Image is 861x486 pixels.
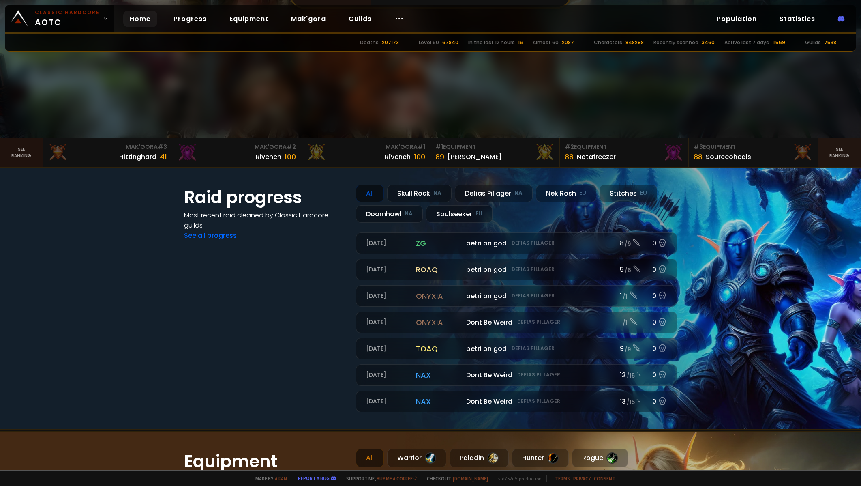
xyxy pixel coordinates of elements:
small: EU [579,189,586,197]
a: Mak'Gora#3Hittinghard41 [43,138,172,167]
div: Stitches [600,185,657,202]
div: Characters [594,39,622,46]
div: Recently scanned [653,39,698,46]
div: Warrior [387,449,446,467]
div: 2087 [562,39,574,46]
div: 7538 [824,39,836,46]
div: Mak'Gora [177,143,296,151]
a: Buy me a coffee [377,475,417,482]
div: Level 60 [419,39,439,46]
a: Seeranking [818,138,861,167]
div: Nek'Rosh [536,185,596,202]
div: Hunter [512,449,569,467]
a: [DATE]roaqpetri on godDefias Pillager5 /60 [356,259,677,280]
div: Almost 60 [533,39,559,46]
div: [PERSON_NAME] [448,152,502,162]
div: 100 [414,151,425,162]
div: In the last 12 hours [468,39,515,46]
a: Guilds [342,11,378,27]
div: 88 [694,151,703,162]
div: 3460 [702,39,715,46]
a: Classic HardcoreAOTC [5,5,114,32]
a: Home [123,11,157,27]
div: Doomhowl [356,205,423,223]
div: Rivench [256,152,281,162]
div: Guilds [805,39,821,46]
span: # 1 [435,143,443,151]
a: #1Equipment89[PERSON_NAME] [430,138,560,167]
span: AOTC [35,9,100,28]
span: v. d752d5 - production [493,475,542,482]
div: 11569 [772,39,785,46]
div: Rîvench [385,152,411,162]
div: Equipment [565,143,684,151]
div: Active last 7 days [724,39,769,46]
a: Terms [555,475,570,482]
small: NA [514,189,523,197]
div: Mak'Gora [306,143,425,151]
div: Defias Pillager [455,185,533,202]
a: [DATE]zgpetri on godDefias Pillager8 /90 [356,232,677,254]
a: #2Equipment88Notafreezer [560,138,689,167]
a: [DATE]onyxiaDont Be WeirdDefias Pillager1 /10 [356,312,677,333]
span: # 3 [694,143,703,151]
small: Classic Hardcore [35,9,100,16]
small: NA [405,210,413,218]
div: 207173 [382,39,399,46]
a: Mak'Gora#1Rîvench100 [301,138,430,167]
a: See all progress [184,231,237,240]
a: [DOMAIN_NAME] [453,475,488,482]
div: Notafreezer [577,152,616,162]
div: Hittinghard [119,152,156,162]
span: Checkout [422,475,488,482]
span: # 2 [287,143,296,151]
div: Soulseeker [426,205,493,223]
h4: Most recent raid cleaned by Classic Hardcore guilds [184,210,346,230]
div: Equipment [435,143,555,151]
span: # 1 [418,143,425,151]
a: [DATE]toaqpetri on godDefias Pillager9 /90 [356,338,677,359]
a: [DATE]naxDont Be WeirdDefias Pillager12 /150 [356,364,677,386]
div: 88 [565,151,574,162]
a: a fan [275,475,287,482]
div: Paladin [450,449,509,467]
span: Support me, [341,475,417,482]
div: 100 [285,151,296,162]
a: [DATE]naxDont Be WeirdDefias Pillager13 /150 [356,391,677,412]
h1: Raid progress [184,185,346,210]
div: All [356,185,384,202]
div: Equipment [694,143,813,151]
div: Sourceoheals [706,152,751,162]
div: 89 [435,151,444,162]
a: Mak'gora [285,11,332,27]
div: 67840 [442,39,458,46]
a: Population [710,11,763,27]
a: Statistics [773,11,822,27]
div: 16 [518,39,523,46]
span: # 3 [158,143,167,151]
a: Equipment [223,11,275,27]
span: Made by [251,475,287,482]
div: Rogue [572,449,628,467]
div: Deaths [360,39,379,46]
a: #3Equipment88Sourceoheals [689,138,818,167]
span: # 2 [565,143,574,151]
a: Progress [167,11,213,27]
a: Consent [594,475,615,482]
a: Report a bug [298,475,330,481]
small: NA [433,189,441,197]
a: Privacy [573,475,591,482]
small: EU [475,210,482,218]
div: Skull Rock [387,185,452,202]
div: Mak'Gora [48,143,167,151]
small: EU [640,189,647,197]
a: Mak'Gora#2Rivench100 [172,138,302,167]
a: [DATE]onyxiapetri on godDefias Pillager1 /10 [356,285,677,307]
div: 41 [160,151,167,162]
div: 848298 [625,39,644,46]
div: All [356,449,384,467]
